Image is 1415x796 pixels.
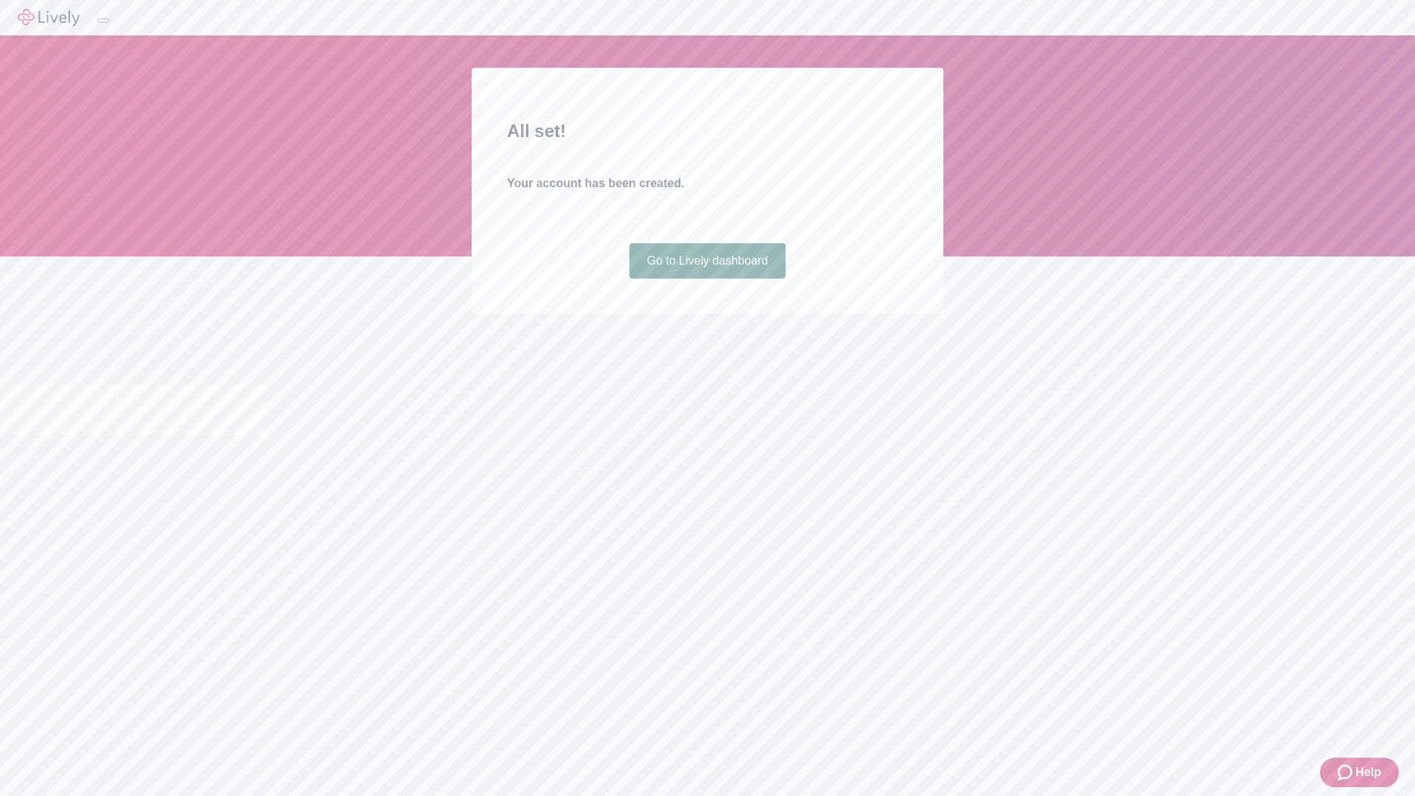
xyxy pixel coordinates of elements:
[18,9,80,27] img: Lively
[507,118,908,144] h2: All set!
[1338,764,1355,781] svg: Zendesk support icon
[507,175,908,192] h4: Your account has been created.
[629,243,786,279] a: Go to Lively dashboard
[1320,758,1399,787] button: Zendesk support iconHelp
[97,18,109,23] button: Log out
[1355,764,1381,781] span: Help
